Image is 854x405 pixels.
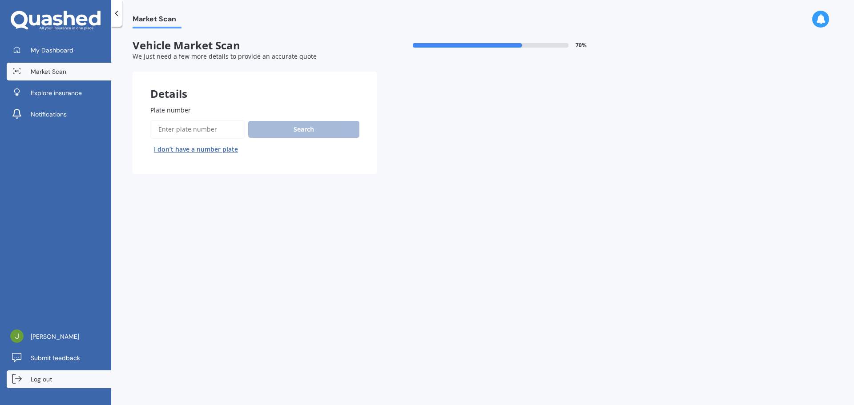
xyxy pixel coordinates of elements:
[133,52,317,60] span: We just need a few more details to provide an accurate quote
[133,72,377,98] div: Details
[7,370,111,388] a: Log out
[31,88,82,97] span: Explore insurance
[31,46,73,55] span: My Dashboard
[7,328,111,345] a: [PERSON_NAME]
[31,375,52,384] span: Log out
[133,15,181,27] span: Market Scan
[10,329,24,343] img: ACg8ocJiFjKwZVIHlgSl789951lukQ9UnBJSOdnAy1KzAKHhyEMpNw=s96-c
[7,84,111,102] a: Explore insurance
[150,106,191,114] span: Plate number
[31,110,67,119] span: Notifications
[31,332,79,341] span: [PERSON_NAME]
[7,349,111,367] a: Submit feedback
[7,105,111,123] a: Notifications
[150,120,245,139] input: Enter plate number
[7,63,111,80] a: Market Scan
[150,142,242,156] button: I don’t have a number plate
[31,353,80,362] span: Submit feedback
[7,41,111,59] a: My Dashboard
[31,67,66,76] span: Market Scan
[133,39,377,52] span: Vehicle Market Scan
[576,42,587,48] span: 70 %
